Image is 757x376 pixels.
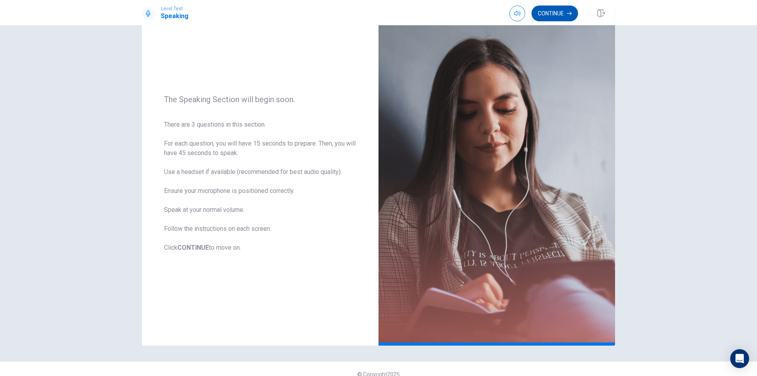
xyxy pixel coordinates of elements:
img: speaking intro [378,2,615,346]
div: Open Intercom Messenger [730,349,749,368]
b: CONTINUE [177,244,209,251]
h1: Speaking [161,11,188,21]
span: The Speaking Section will begin soon. [164,95,356,104]
button: Continue [531,6,578,21]
span: There are 3 questions in this section. For each question, you will have 15 seconds to prepare. Th... [164,120,356,253]
span: Level Test [161,6,188,11]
